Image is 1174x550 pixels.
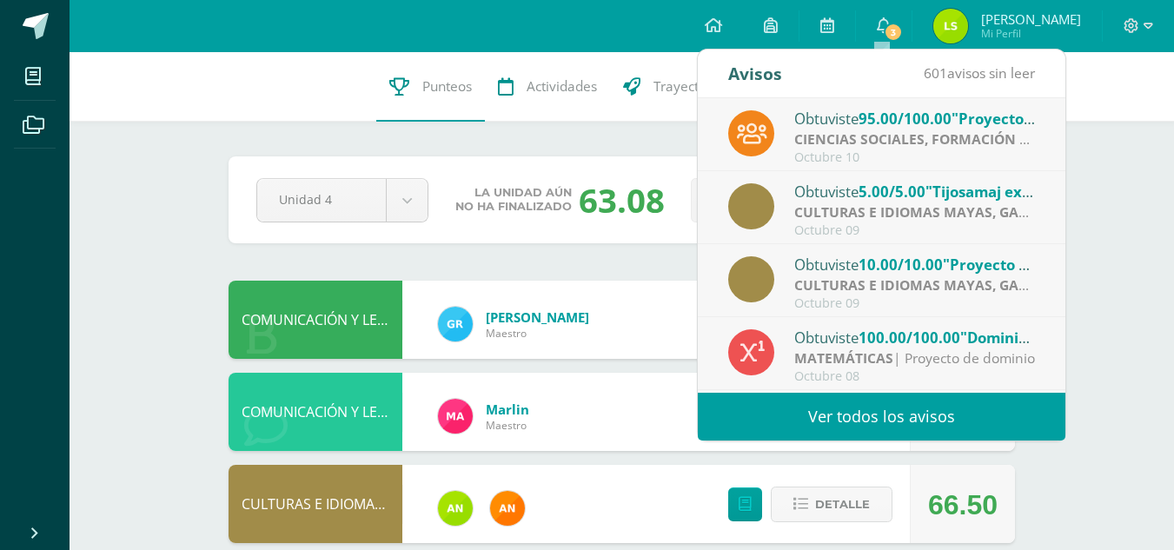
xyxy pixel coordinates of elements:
[924,63,1035,83] span: avisos sin leer
[794,107,1036,129] div: Obtuviste en
[794,129,1036,149] div: | Proyecto final
[486,401,529,418] a: Marlin
[794,180,1036,202] div: Obtuviste en
[933,9,968,43] img: 8e31b0956417436b50b87adc4ec29d76.png
[794,326,1036,348] div: Obtuviste en
[279,179,364,220] span: Unidad 4
[952,109,1067,129] span: "Proyecto final"
[579,177,665,222] div: 63.08
[981,10,1081,28] span: [PERSON_NAME]
[438,399,473,434] img: ca51be06ee6568e83a4be8f0f0221dfb.png
[229,465,402,543] div: CULTURAS E IDIOMAS MAYAS, GARÍFUNA O XINCA
[859,109,952,129] span: 95.00/100.00
[771,487,892,522] button: Detalle
[438,491,473,526] img: 122d7b7bf6a5205df466ed2966025dea.png
[229,281,402,359] div: COMUNICACIÓN Y LENGUAJE, IDIOMA ESPAÑOL
[794,275,1131,295] strong: CULTURAS E IDIOMAS MAYAS, GARÍFUNA O XINCA
[527,77,597,96] span: Actividades
[943,255,1138,275] span: "Proyecto Final/ Tijosamaj"
[486,418,529,433] span: Maestro
[859,328,960,348] span: 100.00/100.00
[794,348,893,368] strong: MATEMÁTICAS
[884,23,903,42] span: 3
[485,52,610,122] a: Actividades
[859,182,925,202] span: 5.00/5.00
[376,52,485,122] a: Punteos
[455,186,572,214] span: La unidad aún no ha finalizado
[794,348,1036,368] div: | Proyecto de dominio
[815,488,870,520] span: Detalle
[794,150,1036,165] div: Octubre 10
[981,26,1081,41] span: Mi Perfil
[229,373,402,451] div: COMUNICACIÓN Y LENGUAJE, IDIOMA EXTRANJERO
[653,77,723,96] span: Trayectoria
[438,307,473,341] img: 47e0c6d4bfe68c431262c1f147c89d8f.png
[610,52,736,122] a: Trayectoria
[794,253,1036,275] div: Obtuviste en
[794,296,1036,311] div: Octubre 09
[422,77,472,96] span: Punteos
[490,491,525,526] img: fc6731ddebfef4a76f049f6e852e62c4.png
[728,50,782,97] div: Avisos
[794,223,1036,238] div: Octubre 09
[925,182,1094,202] span: "Tijosamaj explicación"
[960,328,1109,348] span: "Dominio 3-Aleks(2)"
[257,179,428,222] a: Unidad 4
[924,63,947,83] span: 601
[794,275,1036,295] div: | Proyecto de dominio
[794,202,1131,222] strong: CULTURAS E IDIOMAS MAYAS, GARÍFUNA O XINCA
[698,393,1065,441] a: Ver todos los avisos
[486,308,589,326] a: [PERSON_NAME]
[859,255,943,275] span: 10.00/10.00
[486,326,589,341] span: Maestro
[794,202,1036,222] div: | Proyecto de práctica
[794,369,1036,384] div: Octubre 08
[928,466,998,544] div: 66.50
